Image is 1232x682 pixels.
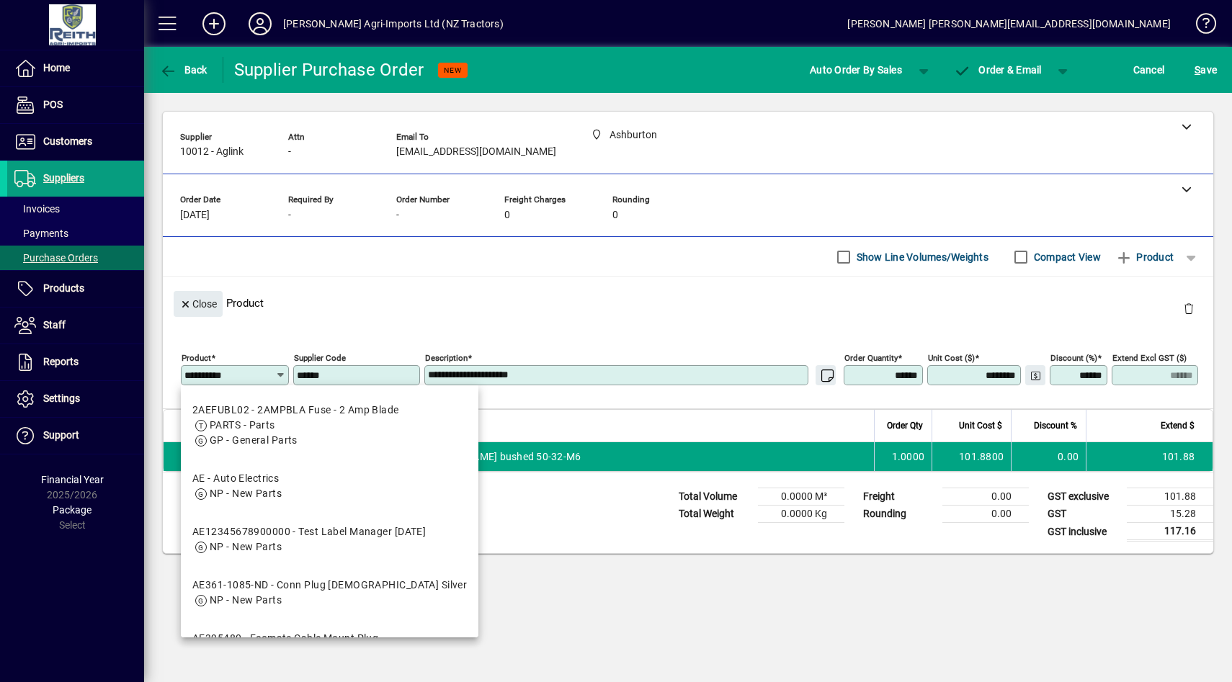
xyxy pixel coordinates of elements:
span: Package [53,504,91,516]
span: Financial Year [41,474,104,485]
a: Invoices [7,197,144,221]
mat-label: Description [425,353,468,363]
span: NP - New Parts [210,541,282,552]
mat-option: AE12345678900000 - Test Label Manager June 2013 [181,513,478,566]
td: 0.00 [942,488,1029,506]
div: [PERSON_NAME] [PERSON_NAME][EMAIL_ADDRESS][DOMAIN_NAME] [847,12,1171,35]
span: [DATE] [180,210,210,221]
td: GST [1040,506,1127,523]
span: NP - New Parts [210,594,282,606]
mat-label: Discount (%) [1050,353,1097,363]
span: Customers [43,135,92,147]
button: Cancel [1130,57,1169,83]
span: Support [43,429,79,441]
button: Change Price Levels [1025,365,1045,385]
div: [PERSON_NAME] Agri-Imports Ltd (NZ Tractors) [283,12,504,35]
span: Product [1115,246,1174,269]
span: Cancel [1133,58,1165,81]
span: S [1195,64,1200,76]
app-page-header-button: Delete [1171,302,1206,315]
td: 101.88 [1086,442,1213,471]
span: Staff [43,319,66,331]
app-page-header-button: Back [144,57,223,83]
div: AE395480 - Ecomate Cable Mount Plug [192,631,378,646]
span: Suppliers [43,172,84,184]
td: 0.00 [942,506,1029,523]
span: 0 [612,210,618,221]
a: Knowledge Base [1185,3,1214,50]
a: POS [7,87,144,123]
td: 1.0000 [874,442,932,471]
a: Support [7,418,144,454]
span: NEW [444,66,462,75]
span: 10012 - Aglink [180,146,244,158]
span: Products [43,282,84,294]
mat-label: Extend excl GST ($) [1112,353,1187,363]
button: Back [156,57,211,83]
div: AE12345678900000 - Test Label Manager [DATE] [192,524,426,539]
a: Payments [7,221,144,246]
button: Delete [1171,291,1206,326]
span: Auto Order By Sales [810,58,902,81]
button: Product [1108,244,1181,270]
td: 117.16 [1127,523,1213,541]
div: Product [163,277,1213,329]
td: 0.00 [1011,442,1086,471]
div: AE361-1085-ND - Conn Plug [DEMOGRAPHIC_DATA] Silver [192,578,467,593]
span: ave [1195,58,1217,81]
span: POS [43,99,63,110]
span: - [396,210,399,221]
td: 101.88 [1127,488,1213,506]
button: Save [1191,57,1220,83]
td: GST inclusive [1040,523,1127,541]
span: Discount % [1034,418,1077,434]
span: Settings [43,392,80,404]
mat-label: Order Quantity [844,353,898,363]
td: 101.8800 [932,442,1011,471]
span: Payments [14,228,68,239]
td: 15.28 [1127,506,1213,523]
mat-label: Unit Cost ($) [928,353,975,363]
span: PARTS - Parts [210,419,275,431]
span: - [288,146,291,158]
span: [PERSON_NAME] bushed 50-32-M6 [418,449,581,464]
td: 0.0000 Kg [758,506,844,523]
span: Home [43,62,70,73]
span: Invoices [14,203,60,215]
a: Purchase Orders [7,246,144,270]
span: Purchase Orders [14,252,98,264]
td: 0.0000 M³ [758,488,844,506]
a: Home [7,50,144,86]
mat-option: AE - Auto Electrics [181,459,478,513]
span: Unit Cost $ [959,418,1002,434]
td: Total Weight [671,506,758,523]
span: 0 [504,210,510,221]
button: Auto Order By Sales [803,57,909,83]
span: Close [179,292,217,316]
td: Freight [856,488,942,506]
label: Show Line Volumes/Weights [854,250,988,264]
a: Reports [7,344,144,380]
td: GST exclusive [1040,488,1127,506]
div: 2AEFUBL02 - 2AMPBLA Fuse - 2 Amp Blade [192,403,399,418]
span: Order Qty [887,418,923,434]
a: Customers [7,124,144,160]
a: Products [7,271,144,307]
div: Supplier Purchase Order [234,58,424,81]
td: Total Volume [671,488,758,506]
span: Reports [43,356,79,367]
span: - [288,210,291,221]
td: Rounding [856,506,942,523]
div: AE - Auto Electrics [192,471,282,486]
app-page-header-button: Close [170,297,226,310]
span: Extend $ [1161,418,1195,434]
mat-option: AE395480 - Ecomate Cable Mount Plug [181,619,478,673]
mat-label: Supplier Code [294,353,346,363]
span: Order & Email [954,64,1042,76]
mat-option: AE361-1085-ND - Conn Plug Female Silver [181,566,478,619]
mat-label: Product [182,353,211,363]
span: GP - General Parts [210,434,298,446]
button: Profile [237,11,283,37]
button: Close [174,291,223,317]
span: Back [159,64,207,76]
